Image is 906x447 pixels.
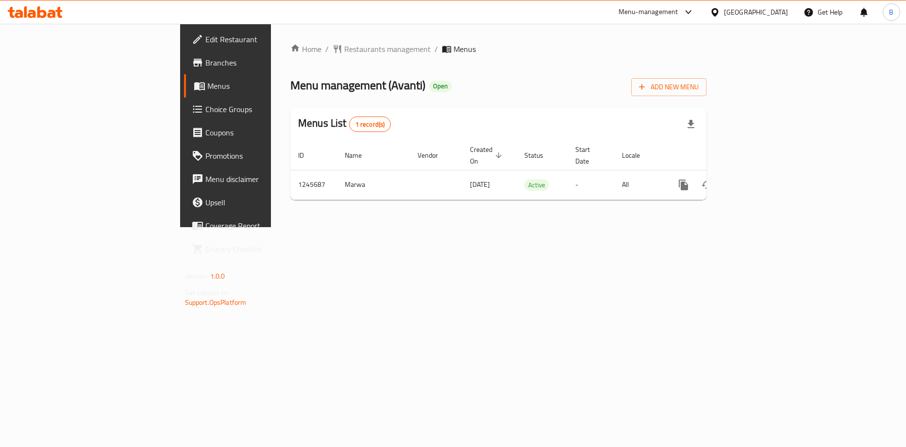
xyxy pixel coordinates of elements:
[210,270,225,282] span: 1.0.0
[184,74,332,98] a: Menus
[205,220,324,232] span: Coverage Report
[184,191,332,214] a: Upsell
[205,173,324,185] span: Menu disclaimer
[631,78,706,96] button: Add New Menu
[695,173,719,197] button: Change Status
[349,116,391,132] div: Total records count
[185,296,247,309] a: Support.OpsPlatform
[470,178,490,191] span: [DATE]
[345,149,374,161] span: Name
[524,179,549,191] div: Active
[333,43,431,55] a: Restaurants management
[470,144,505,167] span: Created On
[337,170,410,199] td: Marwa
[207,80,324,92] span: Menus
[184,28,332,51] a: Edit Restaurant
[429,82,452,90] span: Open
[672,173,695,197] button: more
[290,141,773,200] table: enhanced table
[453,43,476,55] span: Menus
[205,57,324,68] span: Branches
[290,74,425,96] span: Menu management ( Avanti )
[205,103,324,115] span: Choice Groups
[185,270,209,282] span: Version:
[350,120,391,129] span: 1 record(s)
[205,127,324,138] span: Coupons
[184,98,332,121] a: Choice Groups
[184,214,332,237] a: Coverage Report
[290,43,706,55] nav: breadcrumb
[298,149,317,161] span: ID
[435,43,438,55] li: /
[298,116,391,132] h2: Menus List
[724,7,788,17] div: [GEOGRAPHIC_DATA]
[205,197,324,208] span: Upsell
[205,33,324,45] span: Edit Restaurant
[679,113,703,136] div: Export file
[184,121,332,144] a: Coupons
[524,180,549,191] span: Active
[184,237,332,261] a: Grocery Checklist
[184,144,332,167] a: Promotions
[568,170,614,199] td: -
[889,7,893,17] span: B
[205,243,324,255] span: Grocery Checklist
[622,149,653,161] span: Locale
[184,167,332,191] a: Menu disclaimer
[664,141,773,170] th: Actions
[344,43,431,55] span: Restaurants management
[524,149,556,161] span: Status
[184,51,332,74] a: Branches
[205,150,324,162] span: Promotions
[639,81,699,93] span: Add New Menu
[614,170,664,199] td: All
[619,6,678,18] div: Menu-management
[185,286,230,299] span: Get support on:
[429,81,452,92] div: Open
[418,149,451,161] span: Vendor
[575,144,603,167] span: Start Date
